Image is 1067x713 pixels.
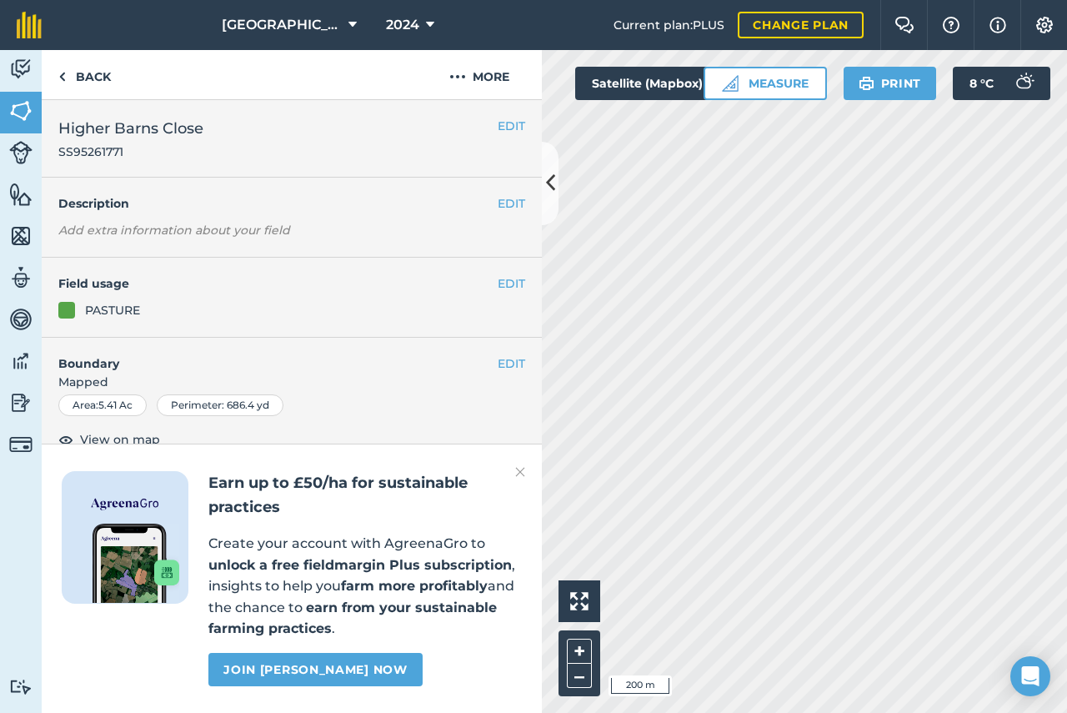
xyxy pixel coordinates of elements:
[58,117,203,140] span: Higher Barns Close
[498,274,525,293] button: EDIT
[208,557,512,573] strong: unlock a free fieldmargin Plus subscription
[58,67,66,87] img: svg+xml;base64,PHN2ZyB4bWxucz0iaHR0cDovL3d3dy53My5vcmcvMjAwMC9zdmciIHdpZHRoPSI5IiBoZWlnaHQ9IjI0Ii...
[9,433,33,456] img: svg+xml;base64,PD94bWwgdmVyc2lvbj0iMS4wIiBlbmNvZGluZz0idXRmLTgiPz4KPCEtLSBHZW5lcmF0b3I6IEFkb2JlIE...
[341,578,488,594] strong: farm more profitably
[85,301,140,319] div: PASTURE
[498,194,525,213] button: EDIT
[738,12,864,38] a: Change plan
[208,471,522,520] h2: Earn up to £50/ha for sustainable practices
[941,17,961,33] img: A question mark icon
[9,679,33,695] img: svg+xml;base64,PD94bWwgdmVyc2lvbj0iMS4wIiBlbmNvZGluZz0idXRmLTgiPz4KPCEtLSBHZW5lcmF0b3I6IEFkb2JlIE...
[417,50,542,99] button: More
[9,57,33,82] img: svg+xml;base64,PD94bWwgdmVyc2lvbj0iMS4wIiBlbmNvZGluZz0idXRmLTgiPz4KPCEtLSBHZW5lcmF0b3I6IEFkb2JlIE...
[575,67,735,100] button: Satellite (Mapbox)
[498,117,525,135] button: EDIT
[9,265,33,290] img: svg+xml;base64,PD94bWwgdmVyc2lvbj0iMS4wIiBlbmNvZGluZz0idXRmLTgiPz4KPCEtLSBHZW5lcmF0b3I6IEFkb2JlIE...
[93,524,179,603] img: Screenshot of the Gro app
[989,15,1006,35] img: svg+xml;base64,PHN2ZyB4bWxucz0iaHR0cDovL3d3dy53My5vcmcvMjAwMC9zdmciIHdpZHRoPSIxNyIgaGVpZ2h0PSIxNy...
[386,15,419,35] span: 2024
[859,73,874,93] img: svg+xml;base64,PHN2ZyB4bWxucz0iaHR0cDovL3d3dy53My5vcmcvMjAwMC9zdmciIHdpZHRoPSIxOSIgaGVpZ2h0PSIyNC...
[449,67,466,87] img: svg+xml;base64,PHN2ZyB4bWxucz0iaHR0cDovL3d3dy53My5vcmcvMjAwMC9zdmciIHdpZHRoPSIyMCIgaGVpZ2h0PSIyNC...
[58,194,525,213] h4: Description
[222,15,342,35] span: [GEOGRAPHIC_DATA]
[1007,67,1040,100] img: svg+xml;base64,PD94bWwgdmVyc2lvbj0iMS4wIiBlbmNvZGluZz0idXRmLTgiPz4KPCEtLSBHZW5lcmF0b3I6IEFkb2JlIE...
[567,664,592,688] button: –
[157,394,283,416] div: Perimeter : 686.4 yd
[567,639,592,664] button: +
[58,429,73,449] img: svg+xml;base64,PHN2ZyB4bWxucz0iaHR0cDovL3d3dy53My5vcmcvMjAwMC9zdmciIHdpZHRoPSIxOCIgaGVpZ2h0PSIyNC...
[17,12,42,38] img: fieldmargin Logo
[515,462,525,482] img: svg+xml;base64,PHN2ZyB4bWxucz0iaHR0cDovL3d3dy53My5vcmcvMjAwMC9zdmciIHdpZHRoPSIyMiIgaGVpZ2h0PSIzMC...
[208,600,497,637] strong: earn from your sustainable farming practices
[614,16,724,34] span: Current plan : PLUS
[9,390,33,415] img: svg+xml;base64,PD94bWwgdmVyc2lvbj0iMS4wIiBlbmNvZGluZz0idXRmLTgiPz4KPCEtLSBHZW5lcmF0b3I6IEFkb2JlIE...
[1010,656,1050,696] div: Open Intercom Messenger
[208,533,522,640] p: Create your account with AgreenaGro to , insights to help you and the chance to .
[722,75,739,92] img: Ruler icon
[844,67,937,100] button: Print
[80,430,160,449] span: View on map
[498,354,525,373] button: EDIT
[58,223,290,238] em: Add extra information about your field
[58,394,147,416] div: Area : 5.41 Ac
[58,143,203,160] span: SS95261771
[1034,17,1054,33] img: A cog icon
[58,274,498,293] h4: Field usage
[9,307,33,332] img: svg+xml;base64,PD94bWwgdmVyc2lvbj0iMS4wIiBlbmNvZGluZz0idXRmLTgiPz4KPCEtLSBHZW5lcmF0b3I6IEFkb2JlIE...
[42,338,498,373] h4: Boundary
[894,17,914,33] img: Two speech bubbles overlapping with the left bubble in the forefront
[58,429,160,449] button: View on map
[42,50,128,99] a: Back
[9,98,33,123] img: svg+xml;base64,PHN2ZyB4bWxucz0iaHR0cDovL3d3dy53My5vcmcvMjAwMC9zdmciIHdpZHRoPSI1NiIgaGVpZ2h0PSI2MC...
[9,223,33,249] img: svg+xml;base64,PHN2ZyB4bWxucz0iaHR0cDovL3d3dy53My5vcmcvMjAwMC9zdmciIHdpZHRoPSI1NiIgaGVpZ2h0PSI2MC...
[42,373,542,391] span: Mapped
[570,592,589,610] img: Four arrows, one pointing top left, one top right, one bottom right and the last bottom left
[9,349,33,374] img: svg+xml;base64,PD94bWwgdmVyc2lvbj0iMS4wIiBlbmNvZGluZz0idXRmLTgiPz4KPCEtLSBHZW5lcmF0b3I6IEFkb2JlIE...
[704,67,827,100] button: Measure
[208,653,422,686] a: Join [PERSON_NAME] now
[9,182,33,207] img: svg+xml;base64,PHN2ZyB4bWxucz0iaHR0cDovL3d3dy53My5vcmcvMjAwMC9zdmciIHdpZHRoPSI1NiIgaGVpZ2h0PSI2MC...
[9,141,33,164] img: svg+xml;base64,PD94bWwgdmVyc2lvbj0iMS4wIiBlbmNvZGluZz0idXRmLTgiPz4KPCEtLSBHZW5lcmF0b3I6IEFkb2JlIE...
[953,67,1050,100] button: 8 °C
[969,67,994,100] span: 8 ° C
